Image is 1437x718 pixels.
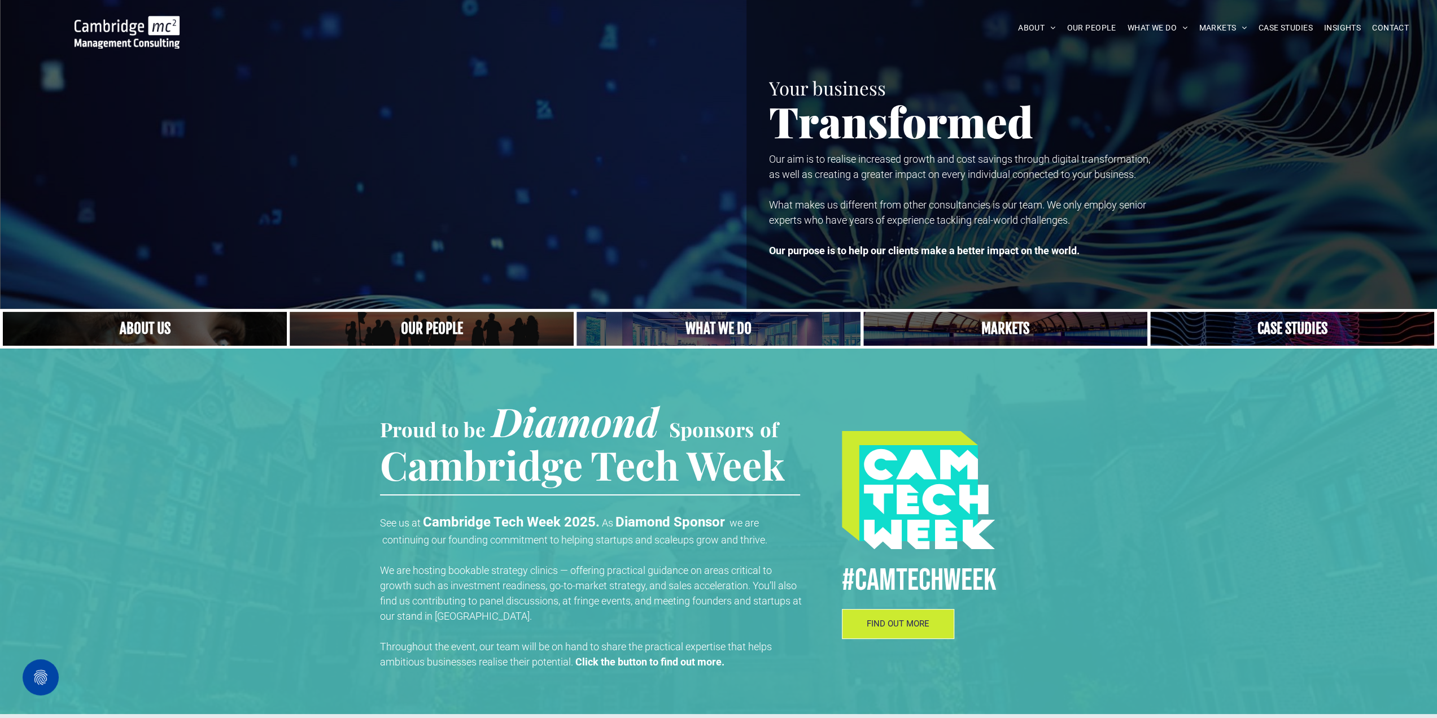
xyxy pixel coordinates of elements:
[1061,19,1121,37] a: OUR PEOPLE
[382,534,767,546] span: continuing our founding commitment to helping startups and scaleups grow and thrive.
[380,641,772,668] span: Throughout the event, our team will be on hand to share the practical expertise that helps ambiti...
[842,562,997,599] span: #CamTECHWEEK
[380,416,486,442] span: Proud to be
[575,656,724,668] strong: Click the button to find out more.
[1150,312,1434,346] a: CASE STUDIES | See an Overview of All Our Case Studies | Cambridge Management Consulting
[1318,19,1366,37] a: INSIGHTS
[769,245,1080,256] strong: Our purpose is to help our clients make a better impact on the world.
[3,312,287,346] a: Close up of woman's face, centered on her eyes
[760,416,778,442] span: of
[669,416,754,442] span: Sponsors
[290,312,574,346] a: A crowd in silhouette at sunset, on a rise or lookout point
[380,517,421,529] span: See us at
[75,18,180,29] a: Your Business Transformed | Cambridge Management Consulting
[576,312,861,346] a: A yoga teacher lifting his whole body off the ground in the peacock pose
[615,514,725,530] strong: Diamond Sponsor
[730,517,759,529] span: we are
[769,153,1150,180] span: Our aim is to realise increased growth and cost savings through digital transformation, as well a...
[380,438,785,491] span: Cambridge Tech Week
[380,564,802,622] span: We are hosting bookable strategy clinics — offering practical guidance on areas critical to growt...
[863,312,1147,346] a: Our Markets | Cambridge Management Consulting
[1012,19,1062,37] a: ABOUT
[1253,19,1318,37] a: CASE STUDIES
[1366,19,1414,37] a: CONTACT
[423,514,600,530] strong: Cambridge Tech Week 2025.
[842,609,955,639] a: FIND OUT MORE
[769,93,1033,149] span: Transformed
[842,431,995,549] img: #CAMTECHWEEK logo, Procurement
[75,16,180,49] img: Go to Homepage
[769,199,1146,226] span: What makes us different from other consultancies is our team. We only employ senior experts who h...
[867,619,929,629] span: FIND OUT MORE
[769,75,886,100] span: Your business
[1193,19,1252,37] a: MARKETS
[602,517,613,529] span: As
[492,394,659,447] span: Diamond
[1122,19,1194,37] a: WHAT WE DO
